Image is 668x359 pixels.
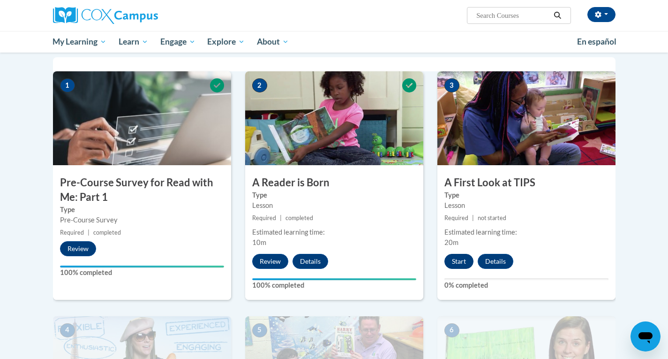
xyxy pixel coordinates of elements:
h3: Pre-Course Survey for Read with Me: Part 1 [53,176,231,205]
div: Lesson [444,200,608,211]
label: 100% completed [60,267,224,278]
span: About [257,36,289,47]
a: Cox Campus [53,7,231,24]
img: Course Image [245,71,423,165]
label: Type [60,205,224,215]
div: Main menu [39,31,630,53]
span: | [280,214,282,222]
a: About [251,31,295,53]
label: 0% completed [444,280,608,290]
span: Required [60,229,84,236]
h3: A First Look at TIPS [437,176,615,190]
a: My Learning [47,31,113,53]
label: 100% completed [252,280,416,290]
button: Review [60,241,96,256]
button: Review [252,254,288,269]
span: | [88,229,90,236]
span: completed [285,214,313,222]
a: Engage [154,31,202,53]
span: 5 [252,323,267,337]
span: Required [252,214,276,222]
span: Learn [119,36,148,47]
button: Start [444,254,473,269]
iframe: Button to launch messaging window [630,321,660,351]
span: 2 [252,78,267,92]
a: Explore [201,31,251,53]
label: Type [252,190,416,200]
span: not started [478,214,506,222]
img: Course Image [53,71,231,165]
button: Account Settings [587,7,615,22]
span: 3 [444,78,459,92]
span: 1 [60,78,75,92]
img: Course Image [437,71,615,165]
span: completed [93,229,121,236]
div: Your progress [60,266,224,267]
span: 20m [444,238,458,246]
button: Search [550,10,564,21]
div: Pre-Course Survey [60,215,224,225]
span: Engage [160,36,195,47]
div: Estimated learning time: [444,227,608,237]
img: Cox Campus [53,7,158,24]
a: Learn [113,31,154,53]
span: Required [444,214,468,222]
span: 6 [444,323,459,337]
span: My Learning [53,36,106,47]
h3: A Reader is Born [245,176,423,190]
div: Estimated learning time: [252,227,416,237]
div: Your progress [252,278,416,280]
label: Type [444,190,608,200]
span: | [472,214,474,222]
span: 4 [60,323,75,337]
a: En español [571,32,623,52]
span: En español [577,37,616,46]
span: Explore [207,36,245,47]
span: 10m [252,238,266,246]
button: Details [478,254,513,269]
button: Details [293,254,328,269]
input: Search Courses [475,10,550,21]
div: Lesson [252,200,416,211]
